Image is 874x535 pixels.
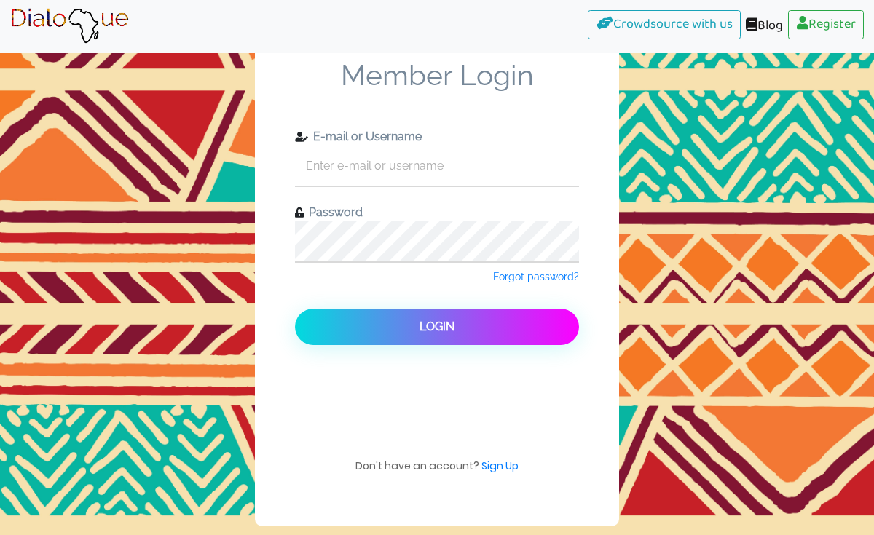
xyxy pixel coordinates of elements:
[420,320,454,333] span: Login
[741,10,788,43] a: Blog
[10,8,129,44] img: Brand
[308,130,422,143] span: E-mail or Username
[588,10,741,39] a: Crowdsource with us
[788,10,864,39] a: Register
[295,58,579,128] span: Member Login
[295,146,579,186] input: Enter e-mail or username
[355,458,519,488] span: Don't have an account?
[295,309,579,345] button: Login
[493,269,579,284] a: Forgot password?
[304,205,363,219] span: Password
[493,271,579,282] span: Forgot password?
[481,459,519,473] a: Sign Up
